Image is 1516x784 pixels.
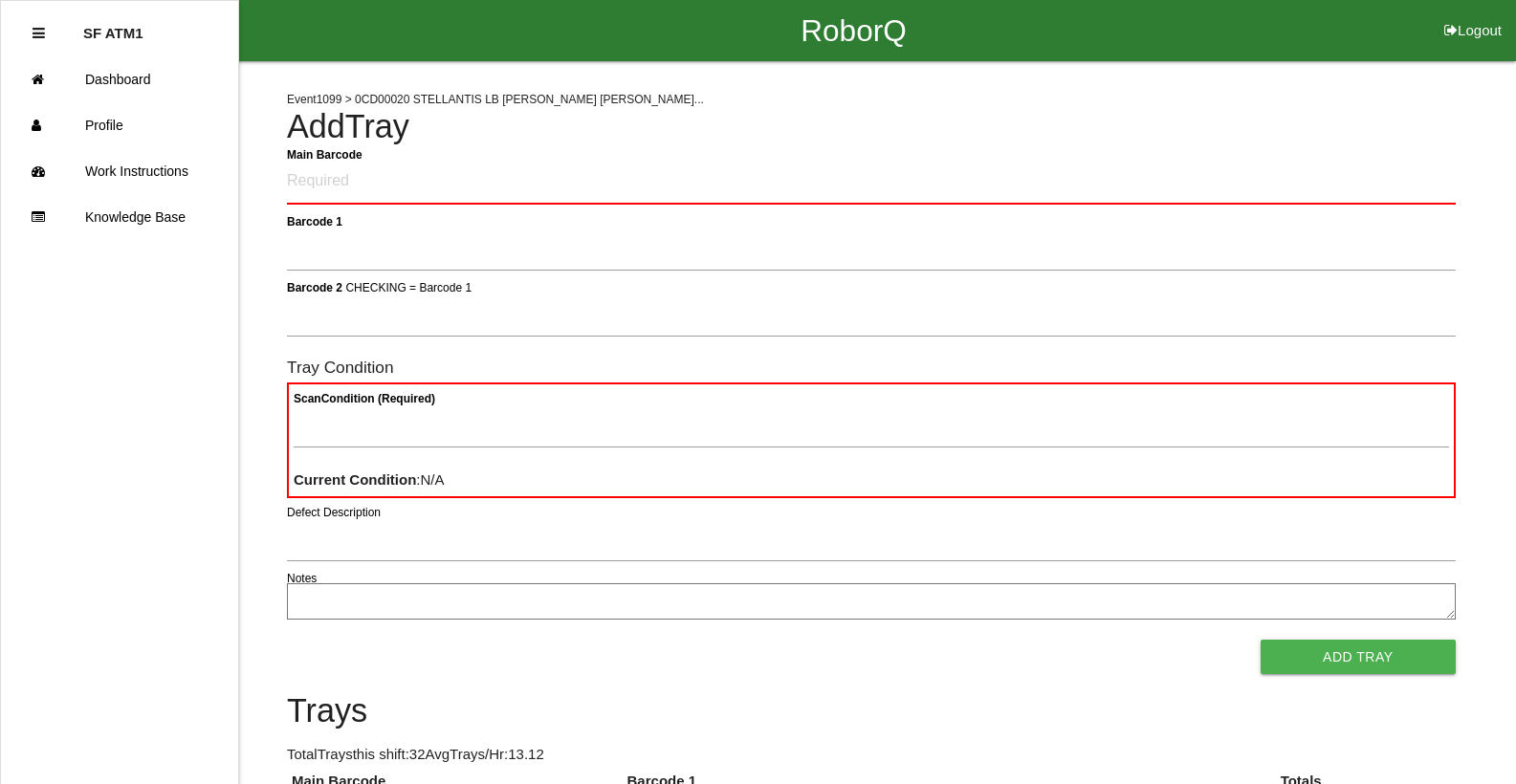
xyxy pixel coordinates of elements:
h6: Tray Condition [287,359,1456,377]
p: SF ATM1 [83,11,143,41]
label: Notes [287,570,317,587]
a: Knowledge Base [1,194,238,240]
h4: Trays [287,693,1456,730]
span: : N/A [294,471,445,488]
input: Required [287,160,1456,205]
h4: Add Tray [287,109,1456,145]
a: Work Instructions [1,148,238,194]
b: Barcode 2 [287,280,342,294]
b: Barcode 1 [287,214,342,228]
button: Add Tray [1261,640,1456,674]
b: Current Condition [294,471,416,488]
div: Close [33,11,45,56]
label: Defect Description [287,504,381,521]
span: CHECKING = Barcode 1 [345,280,472,294]
a: Dashboard [1,56,238,102]
b: Main Barcode [287,147,363,161]
p: Total Trays this shift: 32 Avg Trays /Hr: 13.12 [287,744,1456,766]
b: Scan Condition (Required) [294,392,435,405]
a: Profile [1,102,238,148]
span: Event 1099 > 0CD00020 STELLANTIS LB [PERSON_NAME] [PERSON_NAME]... [287,93,704,106]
